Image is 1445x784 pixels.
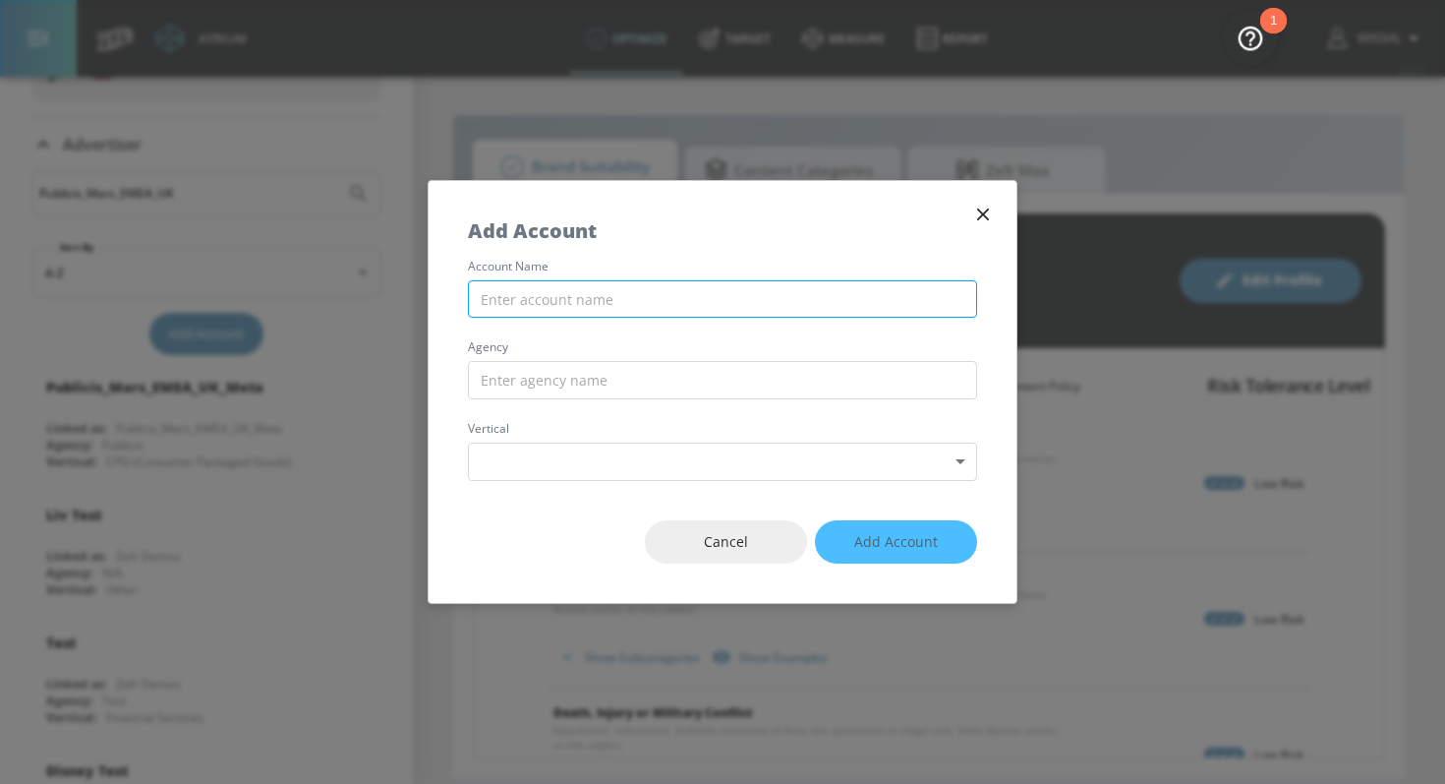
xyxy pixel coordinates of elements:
[468,361,977,399] input: Enter agency name
[468,423,977,435] label: vertical
[468,341,977,353] label: agency
[468,220,597,241] h5: Add Account
[468,443,977,481] div: ​
[684,530,768,555] span: Cancel
[645,520,807,565] button: Cancel
[468,261,977,272] label: account name
[468,280,977,319] input: Enter account name
[1270,21,1277,46] div: 1
[1223,10,1278,65] button: Open Resource Center, 1 new notification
